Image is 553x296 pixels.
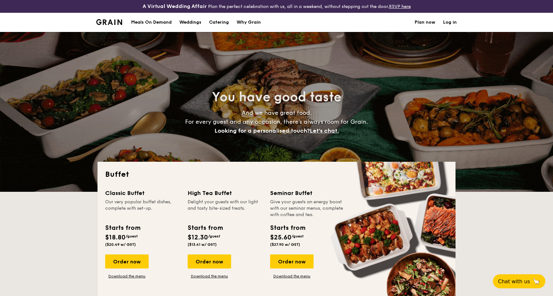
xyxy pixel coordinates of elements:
a: RSVP here [389,4,411,9]
div: Starts from [188,223,222,233]
a: Download the menu [188,274,231,279]
h2: Buffet [105,169,448,180]
a: Download the menu [270,274,314,279]
h4: A Virtual Wedding Affair [143,3,207,10]
h1: Catering [209,13,229,32]
a: Meals On Demand [127,13,175,32]
a: Logotype [96,19,122,25]
div: Starts from [105,223,140,233]
a: Log in [443,13,457,32]
img: Grain [96,19,122,25]
a: Plan now [415,13,435,32]
div: Plan the perfect celebration with us, all in a weekend, without stepping out the door. [92,3,461,10]
a: Why Grain [233,13,265,32]
div: Why Grain [237,13,261,32]
div: Seminar Buffet [270,189,345,198]
span: $18.80 [105,234,126,241]
div: Order now [105,254,149,269]
span: You have good taste [212,90,341,105]
div: Classic Buffet [105,189,180,198]
div: Order now [188,254,231,269]
div: Weddings [179,13,201,32]
span: /guest [292,234,304,238]
span: Let's chat. [310,127,339,134]
a: Download the menu [105,274,149,279]
a: Catering [205,13,233,32]
span: ($20.49 w/ GST) [105,242,136,247]
div: High Tea Buffet [188,189,262,198]
div: Meals On Demand [131,13,172,32]
span: ($27.90 w/ GST) [270,242,300,247]
span: Looking for a personalised touch? [214,127,310,134]
span: /guest [126,234,138,238]
span: 🦙 [533,278,540,285]
a: Weddings [175,13,205,32]
span: $25.60 [270,234,292,241]
span: ($13.41 w/ GST) [188,242,217,247]
span: And we have great food. For every guest and any occasion, there’s always room for Grain. [185,109,368,134]
div: Give your guests an energy boost with our seminar menus, complete with coffee and tea. [270,199,345,218]
button: Chat with us🦙 [493,274,545,288]
div: Delight your guests with our light and tasty bite-sized treats. [188,199,262,218]
span: Chat with us [498,278,530,284]
div: Starts from [270,223,305,233]
span: $12.30 [188,234,208,241]
div: Our very popular buffet dishes, complete with set-up. [105,199,180,218]
div: Order now [270,254,314,269]
span: /guest [208,234,220,238]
